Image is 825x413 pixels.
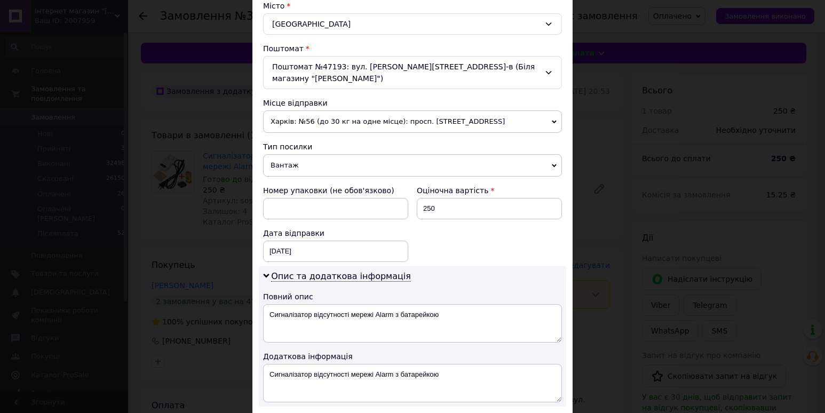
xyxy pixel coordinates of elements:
[263,13,562,35] div: [GEOGRAPHIC_DATA]
[263,99,328,107] span: Місце відправки
[263,43,562,54] div: Поштомат
[263,364,562,402] textarea: Сигналізатор відсутності мережі Alarm з батарейкою
[263,228,408,239] div: Дата відправки
[263,1,562,11] div: Місто
[263,110,562,133] span: Харків: №56 (до 30 кг на одне місце): просп. [STREET_ADDRESS]
[263,154,562,177] span: Вантаж
[263,351,562,362] div: Додаткова інформація
[263,291,562,302] div: Повний опис
[263,142,312,151] span: Тип посилки
[263,185,408,196] div: Номер упаковки (не обов'язково)
[417,185,562,196] div: Оціночна вартість
[263,56,562,89] div: Поштомат №47193: вул. [PERSON_NAME][STREET_ADDRESS]-в (Біля магазину "[PERSON_NAME]")
[263,304,562,343] textarea: Сигналізатор відсутності мережі Alarm з батарейкою
[271,271,411,282] span: Опис та додаткова інформація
